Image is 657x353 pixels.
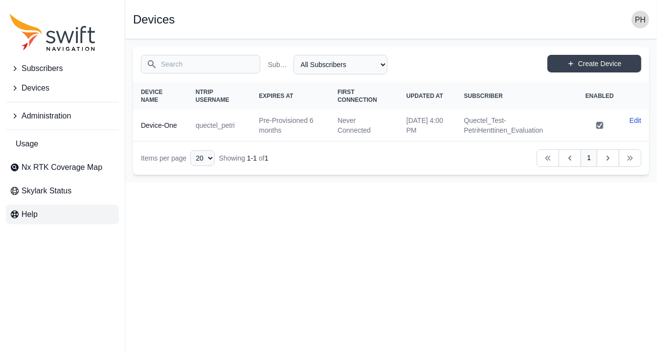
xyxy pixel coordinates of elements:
span: Expires At [259,93,293,99]
span: Devices [22,82,49,94]
th: Enabled [578,82,622,110]
span: 1 - 1 [247,154,257,162]
td: Never Connected [330,110,399,141]
span: Usage [16,138,38,150]
h1: Devices [133,14,175,25]
button: Devices [6,78,119,98]
span: Skylark Status [22,185,71,197]
span: Subscribers [22,63,63,74]
label: Subscriber Name [268,60,290,70]
th: NTRIP Username [188,82,251,110]
a: Create Device [547,55,641,72]
a: Skylark Status [6,181,119,201]
button: Subscribers [6,59,119,78]
td: quectel_petri [188,110,251,141]
th: Device Name [133,82,188,110]
td: [DATE] 4:00 PM [399,110,456,141]
a: 1 [581,149,597,167]
span: Nx RTK Coverage Map [22,162,102,173]
span: Items per page [141,154,186,162]
img: user photo [632,11,649,28]
div: Showing of [219,153,268,163]
span: Help [22,209,38,220]
th: Subscriber [456,82,577,110]
span: 1 [265,154,269,162]
span: Administration [22,110,71,122]
a: Edit [630,116,641,125]
nav: Table navigation [133,141,649,175]
button: Administration [6,106,119,126]
span: Updated At [407,93,443,99]
input: Search [141,55,260,73]
td: Quectel_Test-PetriHenttinen_Evaluation [456,110,577,141]
a: Nx RTK Coverage Map [6,158,119,177]
select: Subscriber [294,55,387,74]
th: Device-One [133,110,188,141]
td: Pre-Provisioned 6 months [251,110,330,141]
select: Display Limit [190,150,215,166]
a: Usage [6,134,119,154]
span: First Connection [338,89,377,103]
a: Help [6,205,119,224]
